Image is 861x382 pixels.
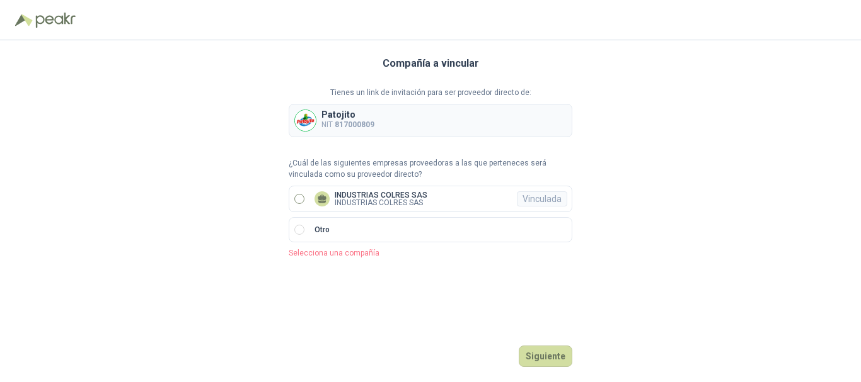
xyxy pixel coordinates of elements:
[321,119,374,131] p: NIT
[289,87,572,99] p: Tienes un link de invitación para ser proveedor directo de:
[15,14,33,26] img: Logo
[321,110,374,119] p: Patojito
[517,191,567,206] div: Vinculada
[289,247,572,259] p: Selecciona una compañía
[289,157,572,181] p: ¿Cuál de las siguientes empresas proveedoras a las que perteneces será vinculada como su proveedo...
[335,199,427,206] p: INDUSTRIAS COLRES SAS
[335,120,374,129] b: 817000809
[295,110,316,131] img: Company Logo
[335,191,427,199] p: INDUSTRIAS COLRES SAS
[315,224,330,236] p: Otro
[519,345,572,367] button: Siguiente
[383,55,479,72] h3: Compañía a vincular
[35,13,76,28] img: Peakr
